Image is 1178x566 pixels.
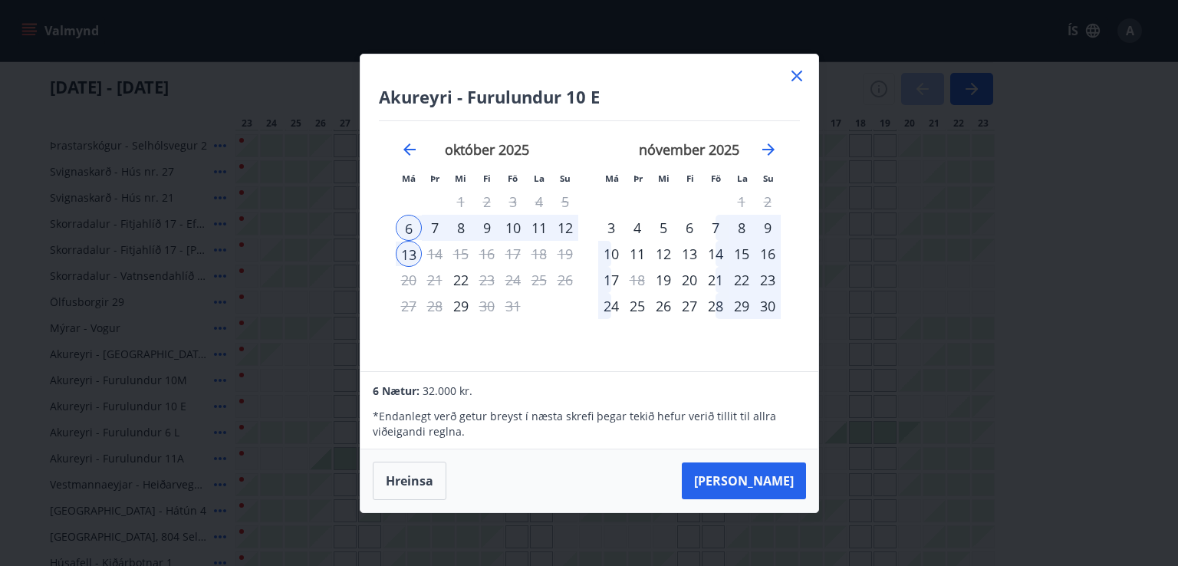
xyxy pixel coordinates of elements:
td: Choose fimmtudagur, 23. október 2025 as your check-out date. It’s available. [474,267,500,293]
td: Choose þriðjudagur, 11. nóvember 2025 as your check-out date. It’s available. [624,241,650,267]
td: Choose föstudagur, 7. nóvember 2025 as your check-out date. It’s available. [703,215,729,241]
div: 11 [624,241,650,267]
td: Choose miðvikudagur, 22. október 2025 as your check-out date. It’s available. [448,267,474,293]
div: 13 [676,241,703,267]
small: Fö [711,173,721,184]
td: Choose laugardagur, 29. nóvember 2025 as your check-out date. It’s available. [729,293,755,319]
small: Mi [455,173,466,184]
span: 6 Nætur: [373,383,420,398]
div: 7 [703,215,729,241]
div: 5 [650,215,676,241]
div: Move forward to switch to the next month. [759,140,778,159]
td: Not available. föstudagur, 17. október 2025 [500,241,526,267]
td: Choose laugardagur, 15. nóvember 2025 as your check-out date. It’s available. [729,241,755,267]
div: 10 [598,241,624,267]
td: Choose þriðjudagur, 25. nóvember 2025 as your check-out date. It’s available. [624,293,650,319]
div: Aðeins útritun í boði [474,267,500,293]
td: Choose þriðjudagur, 4. nóvember 2025 as your check-out date. It’s available. [624,215,650,241]
td: Selected. fimmtudagur, 9. október 2025 [474,215,500,241]
td: Choose fimmtudagur, 13. nóvember 2025 as your check-out date. It’s available. [676,241,703,267]
td: Selected. þriðjudagur, 7. október 2025 [422,215,448,241]
strong: október 2025 [445,140,529,159]
h4: Akureyri - Furulundur 10 E [379,85,800,108]
td: Not available. sunnudagur, 19. október 2025 [552,241,578,267]
small: Þr [430,173,439,184]
td: Not available. laugardagur, 25. október 2025 [526,267,552,293]
td: Choose mánudagur, 17. nóvember 2025 as your check-out date. It’s available. [598,267,624,293]
button: Hreinsa [373,462,446,500]
td: Choose miðvikudagur, 5. nóvember 2025 as your check-out date. It’s available. [650,215,676,241]
td: Choose laugardagur, 8. nóvember 2025 as your check-out date. It’s available. [729,215,755,241]
small: Mi [658,173,670,184]
td: Choose fimmtudagur, 30. október 2025 as your check-out date. It’s available. [474,293,500,319]
div: Aðeins útritun í boði [474,293,500,319]
div: Aðeins innritun í boði [650,267,676,293]
td: Not available. þriðjudagur, 28. október 2025 [422,293,448,319]
small: La [737,173,748,184]
td: Choose sunnudagur, 30. nóvember 2025 as your check-out date. It’s available. [755,293,781,319]
td: Choose sunnudagur, 23. nóvember 2025 as your check-out date. It’s available. [755,267,781,293]
td: Choose föstudagur, 14. nóvember 2025 as your check-out date. It’s available. [703,241,729,267]
small: Má [605,173,619,184]
td: Choose mánudagur, 3. nóvember 2025 as your check-out date. It’s available. [598,215,624,241]
div: Aðeins innritun í boði [598,215,624,241]
small: Fi [686,173,694,184]
td: Not available. sunnudagur, 5. október 2025 [552,189,578,215]
div: 22 [729,267,755,293]
strong: nóvember 2025 [639,140,739,159]
td: Not available. miðvikudagur, 1. október 2025 [448,189,474,215]
div: Aðeins innritun í boði [448,293,474,319]
td: Choose sunnudagur, 9. nóvember 2025 as your check-out date. It’s available. [755,215,781,241]
td: Not available. laugardagur, 1. nóvember 2025 [729,189,755,215]
td: Selected. föstudagur, 10. október 2025 [500,215,526,241]
div: 28 [703,293,729,319]
td: Choose miðvikudagur, 26. nóvember 2025 as your check-out date. It’s available. [650,293,676,319]
td: Not available. fimmtudagur, 2. október 2025 [474,189,500,215]
div: Aðeins útritun í boði [396,241,422,267]
div: 30 [755,293,781,319]
td: Choose sunnudagur, 16. nóvember 2025 as your check-out date. It’s available. [755,241,781,267]
div: Aðeins innritun í boði [448,267,474,293]
td: Selected as end date. mánudagur, 13. október 2025 [396,241,422,267]
div: 17 [598,267,624,293]
div: 24 [598,293,624,319]
td: Not available. föstudagur, 31. október 2025 [500,293,526,319]
div: Calendar [379,121,800,353]
td: Not available. þriðjudagur, 14. október 2025 [422,241,448,267]
td: Not available. sunnudagur, 26. október 2025 [552,267,578,293]
td: Choose mánudagur, 24. nóvember 2025 as your check-out date. It’s available. [598,293,624,319]
div: 7 [422,215,448,241]
td: Choose miðvikudagur, 29. október 2025 as your check-out date. It’s available. [448,293,474,319]
td: Not available. mánudagur, 20. október 2025 [396,267,422,293]
span: 32.000 kr. [423,383,472,398]
small: Fö [508,173,518,184]
small: La [534,173,545,184]
div: 15 [729,241,755,267]
small: Su [560,173,571,184]
div: 20 [676,267,703,293]
div: 16 [755,241,781,267]
div: 6 [676,215,703,241]
div: 25 [624,293,650,319]
td: Not available. laugardagur, 4. október 2025 [526,189,552,215]
small: Má [402,173,416,184]
td: Not available. föstudagur, 3. október 2025 [500,189,526,215]
td: Not available. þriðjudagur, 21. október 2025 [422,267,448,293]
div: 26 [650,293,676,319]
td: Not available. mánudagur, 27. október 2025 [396,293,422,319]
div: 27 [676,293,703,319]
div: 29 [729,293,755,319]
td: Choose föstudagur, 28. nóvember 2025 as your check-out date. It’s available. [703,293,729,319]
div: 8 [448,215,474,241]
td: Not available. föstudagur, 24. október 2025 [500,267,526,293]
p: * Endanlegt verð getur breyst í næsta skrefi þegar tekið hefur verið tillit til allra viðeigandi ... [373,409,805,439]
td: Choose fimmtudagur, 27. nóvember 2025 as your check-out date. It’s available. [676,293,703,319]
div: Aðeins innritun í boði [396,215,422,241]
small: Su [763,173,774,184]
td: Choose laugardagur, 22. nóvember 2025 as your check-out date. It’s available. [729,267,755,293]
div: 9 [474,215,500,241]
div: 23 [755,267,781,293]
div: 11 [526,215,552,241]
div: Aðeins útritun í boði [624,267,650,293]
td: Not available. fimmtudagur, 16. október 2025 [474,241,500,267]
